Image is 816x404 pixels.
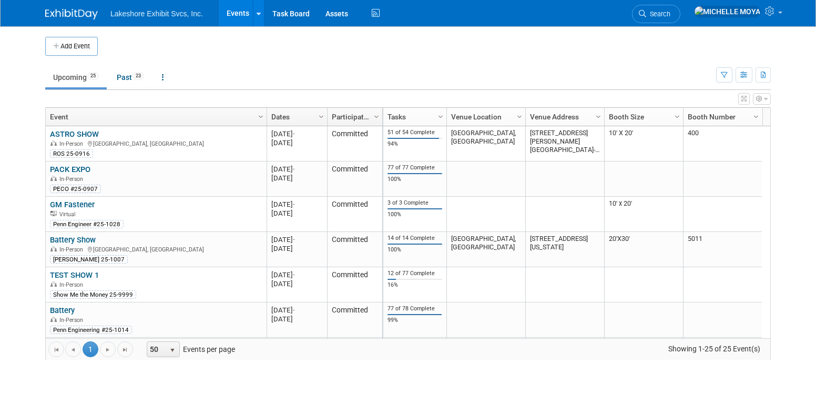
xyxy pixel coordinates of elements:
[271,244,322,253] div: [DATE]
[327,232,382,267] td: Committed
[50,176,57,181] img: In-Person Event
[50,290,136,299] div: Show Me the Money 25-9999
[50,165,90,174] a: PACK EXPO
[50,317,57,322] img: In-Person Event
[50,211,57,216] img: Virtual Event
[117,341,133,357] a: Go to the last page
[435,108,447,124] a: Column Settings
[514,108,526,124] a: Column Settings
[387,211,443,218] div: 100%
[387,164,443,171] div: 77 of 77 Complete
[100,341,116,357] a: Go to the next page
[50,108,260,126] a: Event
[683,126,762,161] td: 400
[387,246,443,254] div: 100%
[257,113,265,121] span: Column Settings
[751,108,762,124] a: Column Settings
[271,200,322,209] div: [DATE]
[50,140,57,146] img: In-Person Event
[387,281,443,289] div: 16%
[387,140,443,148] div: 94%
[446,338,525,378] td: [GEOGRAPHIC_DATA], [GEOGRAPHIC_DATA]
[271,279,322,288] div: [DATE]
[317,113,325,121] span: Column Settings
[271,209,322,218] div: [DATE]
[525,338,604,378] td: [STREET_ADDRESS] [PERSON_NAME] - Halls S1 & S2 [GEOGRAPHIC_DATA]
[604,338,683,378] td: 10' x 40'
[121,346,129,354] span: Go to the last page
[59,176,86,183] span: In-Person
[59,246,86,253] span: In-Person
[50,281,57,287] img: In-Person Event
[327,197,382,232] td: Committed
[387,305,443,312] div: 77 of 78 Complete
[387,235,443,242] div: 14 of 14 Complete
[372,113,381,121] span: Column Settings
[65,341,81,357] a: Go to the previous page
[387,270,443,277] div: 12 of 77 Complete
[332,108,375,126] a: Participation
[50,139,262,148] div: [GEOGRAPHIC_DATA], [GEOGRAPHIC_DATA]
[673,113,681,121] span: Column Settings
[604,197,683,232] td: 10' x 20'
[327,302,382,338] td: Committed
[609,108,676,126] a: Booth Size
[59,317,86,324] span: In-Person
[659,341,770,356] span: Showing 1-25 of 25 Event(s)
[525,126,604,161] td: [STREET_ADDRESS][PERSON_NAME] [GEOGRAPHIC_DATA]-3118
[50,235,96,245] a: Battery Show
[530,108,597,126] a: Venue Address
[594,113,603,121] span: Column Settings
[446,126,525,161] td: [GEOGRAPHIC_DATA], [GEOGRAPHIC_DATA]
[293,165,295,173] span: -
[110,9,203,18] span: Lakeshore Exhibit Svcs, Inc.
[50,185,101,193] div: PECO #25-0907
[271,315,322,324] div: [DATE]
[69,346,77,354] span: Go to the previous page
[271,165,322,174] div: [DATE]
[387,129,443,136] div: 51 of 54 Complete
[45,9,98,19] img: ExhibitDay
[327,338,382,373] td: Committed
[293,236,295,244] span: -
[271,235,322,244] div: [DATE]
[50,129,99,139] a: ASTRO SHOW
[52,346,60,354] span: Go to the first page
[293,200,295,208] span: -
[371,108,383,124] a: Column Settings
[604,126,683,161] td: 10' X 20'
[293,271,295,279] span: -
[83,341,98,357] span: 1
[50,246,57,251] img: In-Person Event
[50,306,75,315] a: Battery
[50,255,128,264] div: [PERSON_NAME] 25-1007
[87,72,99,80] span: 25
[271,108,320,126] a: Dates
[646,10,670,18] span: Search
[50,270,99,280] a: TEST SHOW 1
[271,174,322,183] div: [DATE]
[327,267,382,302] td: Committed
[50,245,262,254] div: [GEOGRAPHIC_DATA], [GEOGRAPHIC_DATA]
[132,72,144,80] span: 23
[50,200,95,209] a: GM Fastener
[59,211,78,218] span: Virtual
[593,108,605,124] a: Column Settings
[48,341,64,357] a: Go to the first page
[271,270,322,279] div: [DATE]
[515,113,524,121] span: Column Settings
[387,199,443,207] div: 3 of 3 Complete
[604,232,683,267] td: 20'X30'
[104,346,112,354] span: Go to the next page
[672,108,684,124] a: Column Settings
[256,108,267,124] a: Column Settings
[451,108,518,126] a: Venue Location
[327,126,382,161] td: Committed
[45,37,98,56] button: Add Event
[436,113,445,121] span: Column Settings
[387,108,440,126] a: Tasks
[50,326,132,334] div: Penn Engineering #25-1014
[387,317,443,324] div: 99%
[59,281,86,288] span: In-Person
[271,138,322,147] div: [DATE]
